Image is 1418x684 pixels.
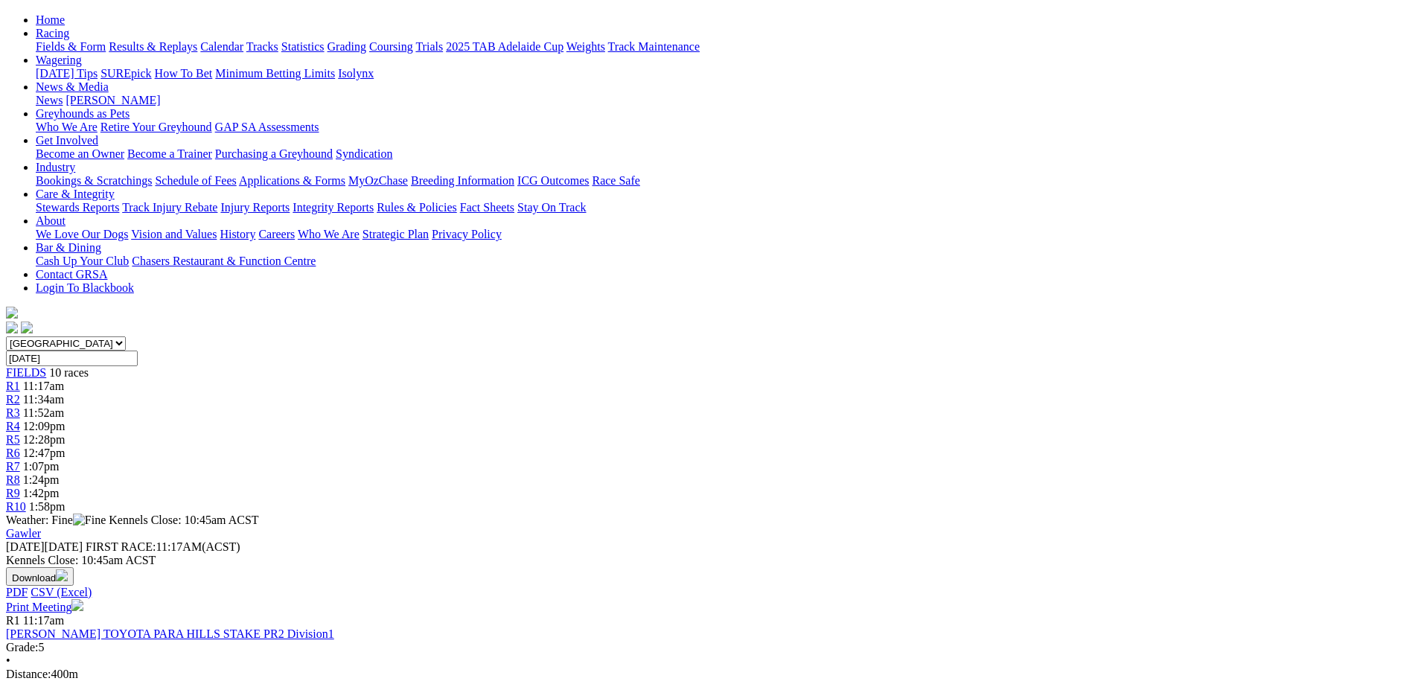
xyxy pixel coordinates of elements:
[36,134,98,147] a: Get Involved
[6,601,83,613] a: Print Meeting
[6,433,20,446] a: R5
[6,447,20,459] a: R6
[446,40,563,53] a: 2025 TAB Adelaide Cup
[215,121,319,133] a: GAP SA Assessments
[566,40,605,53] a: Weights
[6,393,20,406] span: R2
[36,281,134,294] a: Login To Blackbook
[239,174,345,187] a: Applications & Forms
[328,40,366,53] a: Grading
[36,27,69,39] a: Racing
[36,94,1412,107] div: News & Media
[6,514,109,526] span: Weather: Fine
[73,514,106,527] img: Fine
[6,460,20,473] a: R7
[49,366,89,379] span: 10 races
[109,40,197,53] a: Results & Replays
[131,228,217,240] a: Vision and Values
[6,527,41,540] a: Gawler
[36,67,1412,80] div: Wagering
[258,228,295,240] a: Careers
[293,201,374,214] a: Integrity Reports
[336,147,392,160] a: Syndication
[36,67,98,80] a: [DATE] Tips
[6,668,51,680] span: Distance:
[6,500,26,513] a: R10
[6,473,20,486] span: R8
[6,641,1412,654] div: 5
[36,94,63,106] a: News
[36,13,65,26] a: Home
[36,107,130,120] a: Greyhounds as Pets
[348,174,408,187] a: MyOzChase
[36,40,1412,54] div: Racing
[6,420,20,432] a: R4
[460,201,514,214] a: Fact Sheets
[592,174,639,187] a: Race Safe
[6,540,83,553] span: [DATE]
[23,473,60,486] span: 1:24pm
[36,121,1412,134] div: Greyhounds as Pets
[411,174,514,187] a: Breeding Information
[6,380,20,392] a: R1
[6,614,20,627] span: R1
[6,366,46,379] a: FIELDS
[363,228,429,240] a: Strategic Plan
[6,567,74,586] button: Download
[377,201,457,214] a: Rules & Policies
[215,67,335,80] a: Minimum Betting Limits
[6,668,1412,681] div: 400m
[608,40,700,53] a: Track Maintenance
[6,322,18,333] img: facebook.svg
[23,406,64,419] span: 11:52am
[415,40,443,53] a: Trials
[36,228,128,240] a: We Love Our Dogs
[36,214,66,227] a: About
[36,40,106,53] a: Fields & Form
[36,121,98,133] a: Who We Are
[86,540,240,553] span: 11:17AM(ACST)
[36,201,119,214] a: Stewards Reports
[86,540,156,553] span: FIRST RACE:
[6,307,18,319] img: logo-grsa-white.png
[56,569,68,581] img: download.svg
[23,487,60,499] span: 1:42pm
[6,351,138,366] input: Select date
[132,255,316,267] a: Chasers Restaurant & Function Centre
[220,228,255,240] a: History
[36,147,1412,161] div: Get Involved
[36,174,1412,188] div: Industry
[100,121,212,133] a: Retire Your Greyhound
[6,586,1412,599] div: Download
[6,406,20,419] span: R3
[23,614,64,627] span: 11:17am
[36,161,75,173] a: Industry
[215,147,333,160] a: Purchasing a Greyhound
[6,641,39,653] span: Grade:
[122,201,217,214] a: Track Injury Rebate
[100,67,151,80] a: SUREpick
[36,255,129,267] a: Cash Up Your Club
[23,460,60,473] span: 1:07pm
[220,201,290,214] a: Injury Reports
[66,94,160,106] a: [PERSON_NAME]
[6,487,20,499] span: R9
[200,40,243,53] a: Calendar
[23,420,66,432] span: 12:09pm
[6,627,334,640] a: [PERSON_NAME] TOYOTA PARA HILLS STAKE PR2 Division1
[109,514,258,526] span: Kennels Close: 10:45am ACST
[517,201,586,214] a: Stay On Track
[6,554,1412,567] div: Kennels Close: 10:45am ACST
[36,228,1412,241] div: About
[281,40,325,53] a: Statistics
[369,40,413,53] a: Coursing
[298,228,360,240] a: Who We Are
[6,654,10,667] span: •
[36,201,1412,214] div: Care & Integrity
